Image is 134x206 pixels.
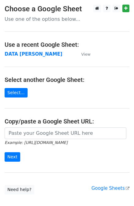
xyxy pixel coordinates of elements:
input: Paste your Google Sheet URL here [5,127,126,139]
h3: Choose a Google Sheet [5,5,129,13]
small: Example: [URL][DOMAIN_NAME] [5,140,67,145]
input: Next [5,152,20,162]
a: Select... [5,88,28,97]
h4: Select another Google Sheet: [5,76,129,83]
small: View [81,52,90,57]
a: View [75,51,90,57]
a: Google Sheets [91,186,129,191]
h4: Use a recent Google Sheet: [5,41,129,48]
a: DATA [PERSON_NAME] [5,51,62,57]
a: Need help? [5,185,34,194]
h4: Copy/paste a Google Sheet URL: [5,118,129,125]
p: Use one of the options below... [5,16,129,22]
